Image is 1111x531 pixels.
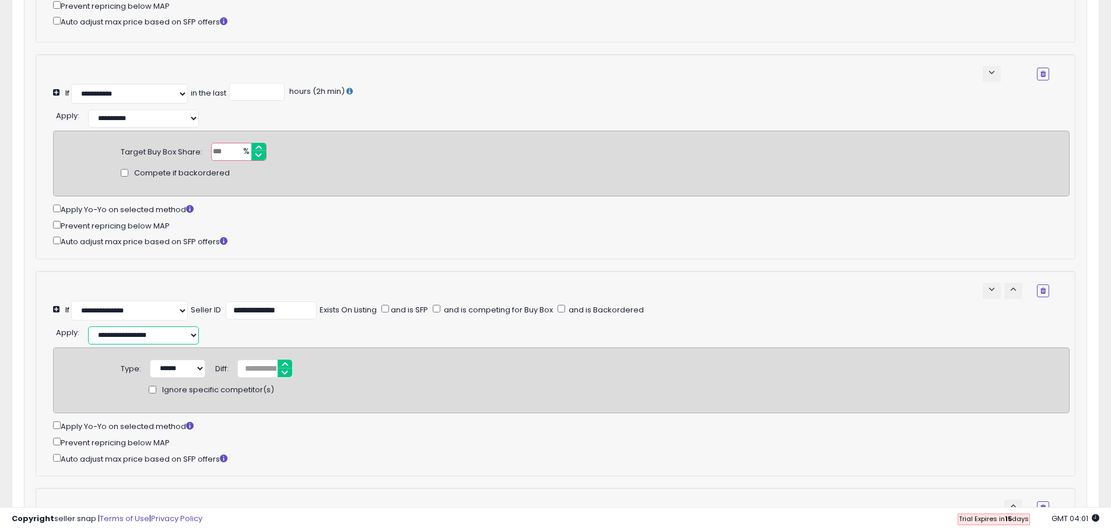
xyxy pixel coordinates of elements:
span: Ignore specific competitor(s) [162,385,274,396]
div: : [56,323,79,339]
span: 2025-08-12 04:01 GMT [1052,513,1099,524]
div: Auto adjust max price based on SFP offers [53,234,1070,248]
button: keyboard_arrow_down [983,283,1001,299]
div: Exists On Listing [320,305,377,316]
i: Remove Condition [1040,71,1046,78]
button: keyboard_arrow_down [983,66,1001,82]
span: keyboard_arrow_up [1008,501,1019,512]
div: Apply Yo-Yo on selected method [53,419,1070,432]
a: Terms of Use [100,513,149,524]
div: Auto adjust max price based on SFP offers [53,452,1070,465]
span: and is competing for Buy Box [442,304,553,315]
div: Target Buy Box Share: [121,143,202,158]
span: keyboard_arrow_down [986,67,997,78]
div: Prevent repricing below MAP [53,435,1070,449]
span: Compete if backordered [134,168,230,179]
div: Diff: [215,360,229,375]
span: keyboard_arrow_down [986,284,997,295]
span: keyboard_arrow_up [1008,284,1019,295]
button: keyboard_arrow_up [1004,283,1022,299]
span: Trial Expires in days [959,514,1029,523]
div: : [56,107,79,122]
span: and is SFP [389,304,428,315]
div: Auto adjust max price based on SFP offers [53,15,1049,28]
strong: Copyright [12,513,54,524]
span: Apply [56,110,78,121]
div: in the last [191,88,226,99]
span: and is Backordered [567,304,644,315]
button: keyboard_arrow_up [1004,500,1022,516]
div: Seller ID [191,305,221,316]
div: seller snap | | [12,514,202,525]
div: Prevent repricing below MAP [53,219,1070,232]
a: Privacy Policy [151,513,202,524]
span: hours (2h min) [288,86,345,97]
span: Apply [56,327,78,338]
span: % [236,143,255,161]
div: Apply Yo-Yo on selected method [53,202,1070,216]
div: Type: [121,360,141,375]
i: Remove Condition [1040,504,1046,511]
b: 15 [1005,514,1012,523]
i: Remove Condition [1040,287,1046,294]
